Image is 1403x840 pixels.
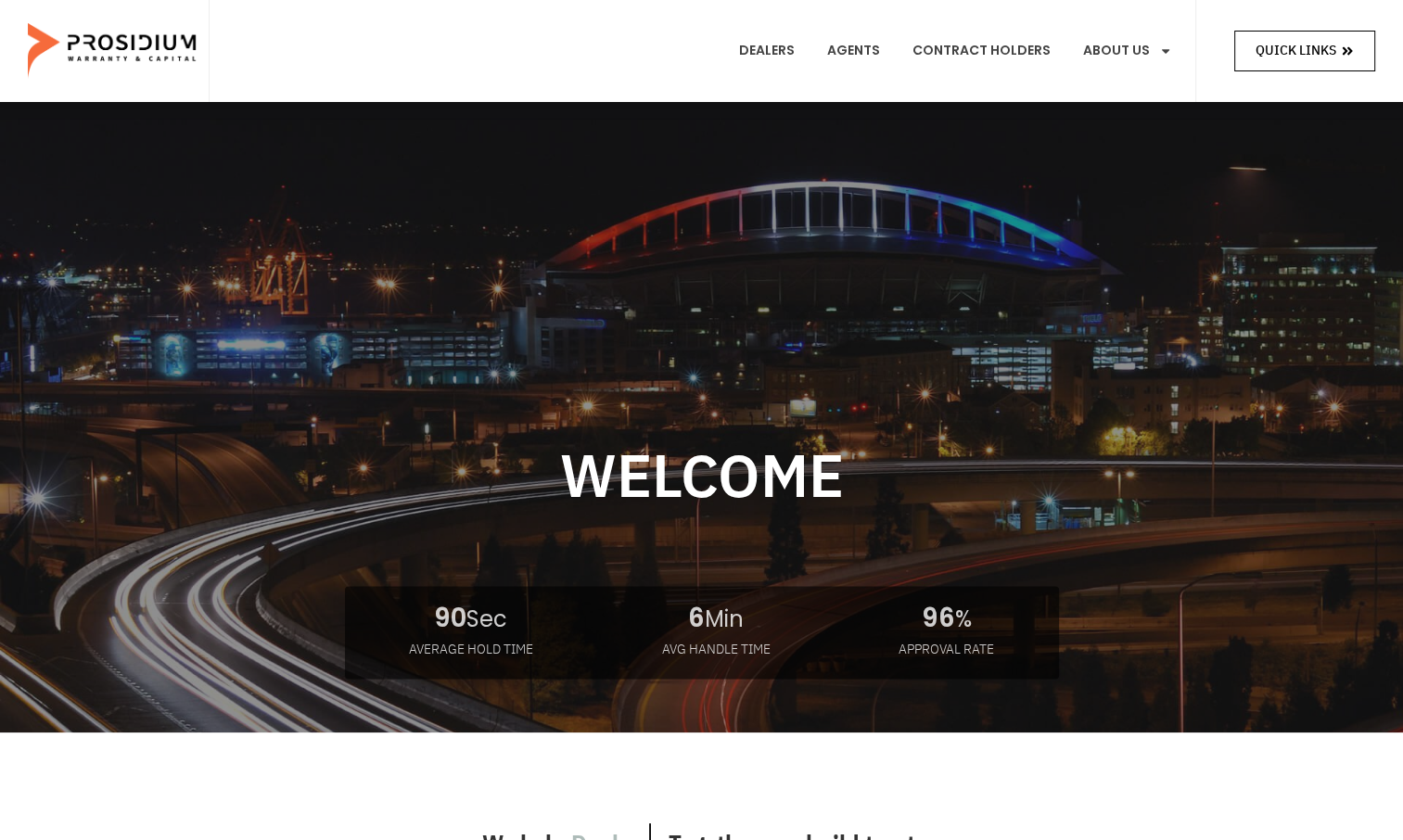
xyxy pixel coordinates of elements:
span: Quick Links [1256,39,1336,62]
a: Dealers [725,17,809,85]
nav: Menu [725,17,1186,85]
a: Quick Links [1234,31,1375,70]
a: Contract Holders [899,17,1065,85]
a: About Us [1069,17,1186,85]
a: Agents [813,17,894,85]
